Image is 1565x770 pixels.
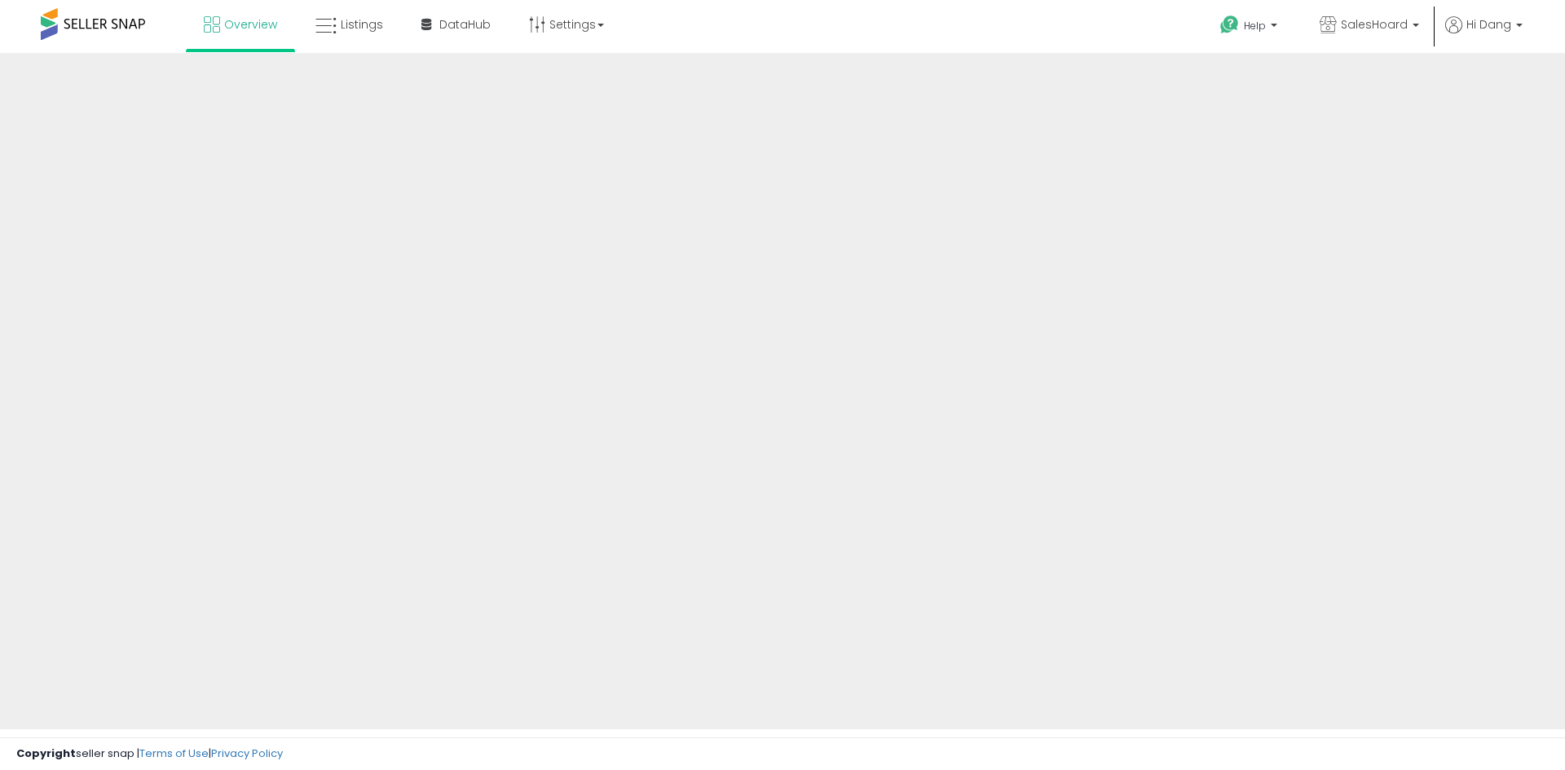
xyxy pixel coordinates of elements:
span: SalesHoard [1341,16,1408,33]
span: Listings [341,16,383,33]
a: Hi Dang [1445,16,1523,53]
span: Hi Dang [1466,16,1511,33]
span: Overview [224,16,277,33]
i: Get Help [1219,15,1240,35]
span: DataHub [439,16,491,33]
a: Help [1207,2,1294,53]
span: Help [1244,19,1266,33]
